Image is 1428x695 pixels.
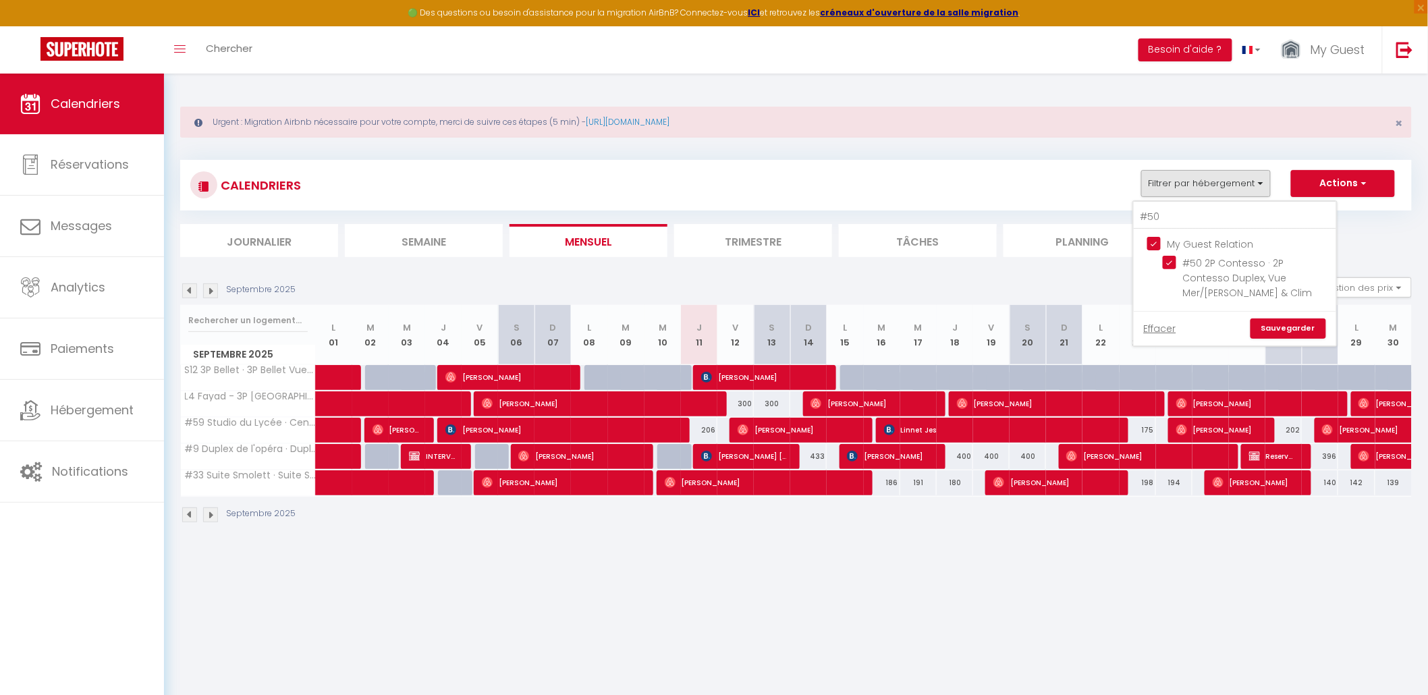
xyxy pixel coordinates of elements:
[183,418,318,428] span: #59 Studio du Lycée · Central balcon à 5mins Vieux Nice & Mer Clim WIFI
[827,305,863,365] th: 15
[183,444,318,454] span: #9 Duplex de l'opéra · Duplex de l'Opéra, Vue Mer - Terrasse & AC
[937,305,973,365] th: 18
[1010,444,1046,469] div: 400
[878,321,886,334] abbr: M
[183,470,318,480] span: #33 Suite Smolett · Suite Smollet balcons 2mins Tramway & 10 mins Mer
[1338,305,1375,365] th: 29
[1390,321,1398,334] abbr: M
[51,340,114,357] span: Paiements
[1302,470,1338,495] div: 140
[518,443,640,469] span: [PERSON_NAME]
[1176,391,1334,416] span: [PERSON_NAME]
[608,305,644,365] th: 09
[665,470,859,495] span: [PERSON_NAME]
[937,444,973,469] div: 400
[1120,305,1156,365] th: 23
[51,217,112,234] span: Messages
[1265,418,1302,443] div: 202
[425,305,462,365] th: 04
[51,279,105,296] span: Analytics
[1134,205,1336,229] input: Rechercher un logement...
[864,470,900,495] div: 186
[1311,277,1412,298] button: Gestion des prix
[183,365,318,375] span: S12 3P Bellet · 3P Bellet VueMer et montagne/Parking,Terrasse&CLIM
[811,391,932,416] span: [PERSON_NAME]
[332,321,336,334] abbr: L
[1355,321,1359,334] abbr: L
[366,321,375,334] abbr: M
[839,224,997,257] li: Tâches
[1082,305,1119,365] th: 22
[180,224,338,257] li: Journalier
[681,305,717,365] th: 11
[588,321,592,334] abbr: L
[821,7,1019,18] strong: créneaux d'ouverture de la salle migration
[40,37,123,61] img: Super Booking
[1099,321,1103,334] abbr: L
[1338,470,1375,495] div: 142
[571,305,607,365] th: 08
[790,305,827,365] th: 14
[717,305,754,365] th: 12
[217,170,301,200] h3: CALENDRIERS
[445,417,676,443] span: [PERSON_NAME]
[973,305,1010,365] th: 19
[389,305,425,365] th: 03
[188,308,308,333] input: Rechercher un logement...
[1025,321,1031,334] abbr: S
[1010,305,1046,365] th: 20
[1251,318,1326,339] a: Sauvegarder
[805,321,812,334] abbr: D
[1046,305,1082,365] th: 21
[586,116,669,128] a: [URL][DOMAIN_NAME]
[206,41,252,55] span: Chercher
[477,321,483,334] abbr: V
[1004,224,1161,257] li: Planning
[847,443,932,469] span: [PERSON_NAME]
[183,391,318,401] span: L4 Fayad - 3P [GEOGRAPHIC_DATA], [GEOGRAPHIC_DATA]/AC &2Balcons
[748,7,761,18] a: ICI
[498,305,534,365] th: 06
[1371,634,1418,685] iframe: Chat
[622,321,630,334] abbr: M
[1120,418,1156,443] div: 175
[1138,38,1232,61] button: Besoin d'aide ?
[345,224,503,257] li: Semaine
[754,305,790,365] th: 13
[441,321,446,334] abbr: J
[445,364,567,390] span: [PERSON_NAME]
[914,321,923,334] abbr: M
[482,470,640,495] span: [PERSON_NAME]
[549,321,556,334] abbr: D
[510,224,667,257] li: Mensuel
[1213,470,1298,495] span: [PERSON_NAME]
[864,305,900,365] th: 16
[1271,26,1382,74] a: ... My Guest
[352,305,389,365] th: 02
[738,417,859,443] span: [PERSON_NAME]
[196,26,263,74] a: Chercher
[403,321,411,334] abbr: M
[11,5,51,46] button: Ouvrir le widget de chat LiveChat
[1183,256,1313,300] span: #50 2P Contesso · 2P Contesso Duplex, Vue Mer/[PERSON_NAME] & Clim
[226,507,296,520] p: Septembre 2025
[1281,38,1301,62] img: ...
[754,391,790,416] div: 300
[733,321,739,334] abbr: V
[1310,41,1365,58] span: My Guest
[1120,470,1156,495] div: 198
[409,443,458,469] span: INTERVENTION [PERSON_NAME] + DESINFECTINO GIBBUMS SUR 2JRS X
[993,470,1115,495] span: [PERSON_NAME]
[316,305,352,365] th: 01
[51,401,134,418] span: Hébergement
[1396,41,1413,58] img: logout
[1375,470,1412,495] div: 139
[181,345,315,364] span: Septembre 2025
[790,444,827,469] div: 433
[534,305,571,365] th: 07
[659,321,667,334] abbr: M
[1141,170,1271,197] button: Filtrer par hébergement
[1176,417,1261,443] span: [PERSON_NAME]
[514,321,520,334] abbr: S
